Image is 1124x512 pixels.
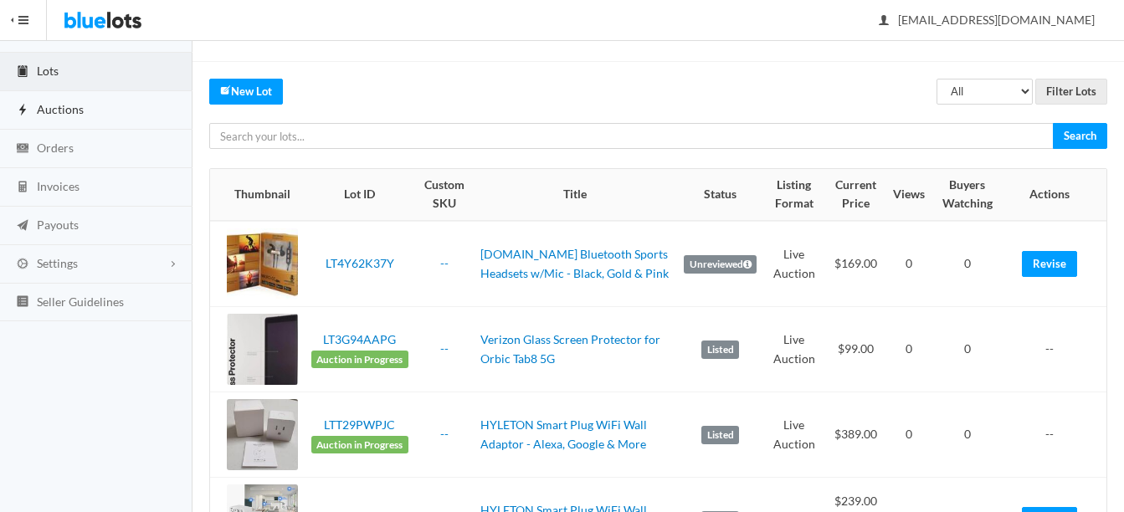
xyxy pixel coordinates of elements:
[825,169,887,221] th: Current Price
[480,247,669,280] a: [DOMAIN_NAME] Bluetooth Sports Headsets w/Mic - Black, Gold & Pink
[440,256,449,270] a: --
[37,294,124,309] span: Seller Guidelines
[14,180,31,196] ion-icon: calculator
[209,123,1054,149] input: Search your lots...
[209,79,283,105] a: createNew Lot
[1003,169,1106,221] th: Actions
[474,169,677,221] th: Title
[763,221,825,307] td: Live Auction
[37,141,74,155] span: Orders
[311,351,408,369] span: Auction in Progress
[37,218,79,232] span: Payouts
[326,256,394,270] a: LT4Y62K37Y
[305,169,415,221] th: Lot ID
[37,179,80,193] span: Invoices
[763,169,825,221] th: Listing Format
[875,13,892,29] ion-icon: person
[763,392,825,478] td: Live Auction
[825,221,887,307] td: $169.00
[886,169,932,221] th: Views
[684,255,757,274] label: Unreviewed
[932,392,1003,478] td: 0
[440,341,449,356] a: --
[415,169,474,221] th: Custom SKU
[480,332,660,366] a: Verizon Glass Screen Protector for Orbic Tab8 5G
[880,13,1095,27] span: [EMAIL_ADDRESS][DOMAIN_NAME]
[37,102,84,116] span: Auctions
[1003,392,1106,478] td: --
[440,427,449,441] a: --
[220,84,231,95] ion-icon: create
[886,221,932,307] td: 0
[763,307,825,392] td: Live Auction
[37,256,78,270] span: Settings
[14,294,31,310] ion-icon: list box
[323,332,396,346] a: LT3G94AAPG
[825,307,887,392] td: $99.00
[701,340,739,359] label: Listed
[210,169,305,221] th: Thumbnail
[324,417,395,432] a: LTT29PWPJC
[14,257,31,273] ion-icon: cog
[14,64,31,80] ion-icon: clipboard
[1053,123,1107,149] input: Search
[932,307,1003,392] td: 0
[1003,307,1106,392] td: --
[14,103,31,119] ion-icon: flash
[311,436,408,454] span: Auction in Progress
[932,169,1003,221] th: Buyers Watching
[701,426,739,444] label: Listed
[886,307,932,392] td: 0
[14,218,31,234] ion-icon: paper plane
[825,392,887,478] td: $389.00
[480,417,647,451] a: HYLETON Smart Plug WiFi Wall Adaptor - Alexa, Google & More
[1022,251,1077,277] a: Revise
[14,141,31,157] ion-icon: cash
[1035,79,1107,105] input: Filter Lots
[14,26,31,42] ion-icon: speedometer
[677,169,763,221] th: Status
[932,221,1003,307] td: 0
[886,392,932,478] td: 0
[37,64,59,78] span: Lots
